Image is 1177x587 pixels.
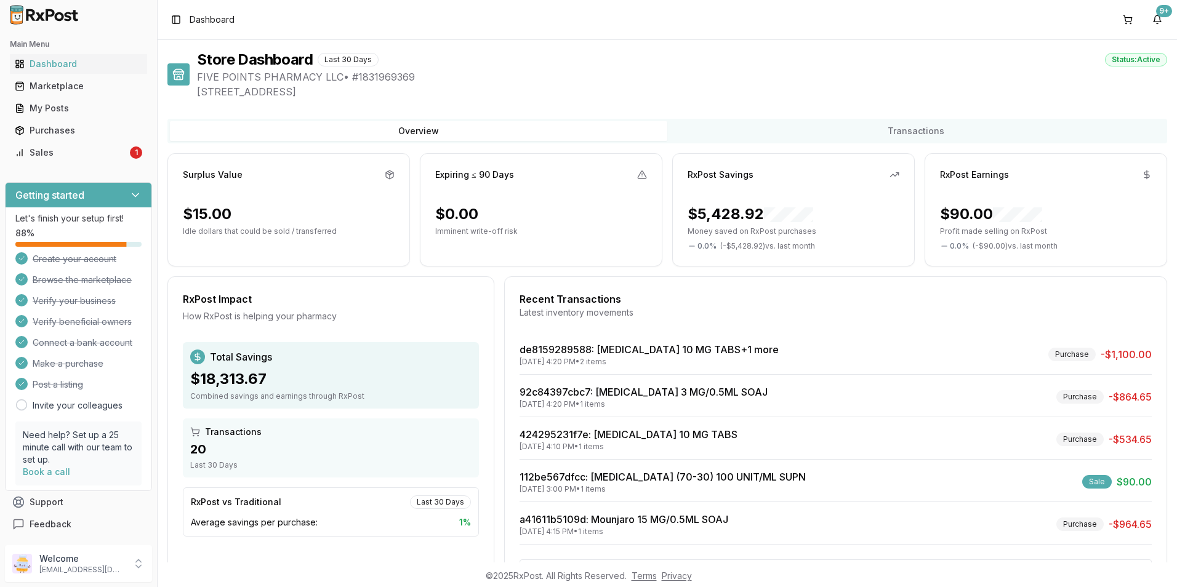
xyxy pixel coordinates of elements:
[1156,5,1172,17] div: 9+
[697,241,717,251] span: 0.0 %
[1135,545,1165,575] iframe: Intercom live chat
[435,169,514,181] div: Expiring ≤ 90 Days
[191,516,318,529] span: Average savings per purchase:
[190,369,472,389] div: $18,313.67
[318,53,379,66] div: Last 30 Days
[1082,475,1112,489] div: Sale
[973,241,1058,251] span: ( - $90.00 ) vs. last month
[130,146,142,159] div: 1
[520,343,779,356] a: de8159289588: [MEDICAL_DATA] 10 MG TABS+1 more
[662,570,692,581] a: Privacy
[688,204,813,224] div: $5,428.92
[10,75,147,97] a: Marketplace
[15,146,127,159] div: Sales
[1105,53,1167,66] div: Status: Active
[950,241,969,251] span: 0.0 %
[5,513,152,535] button: Feedback
[520,559,1152,579] button: View All Transactions
[33,295,116,307] span: Verify your business
[1056,433,1104,446] div: Purchase
[33,378,83,391] span: Post a listing
[183,310,479,322] div: How RxPost is helping your pharmacy
[1101,347,1152,362] span: -$1,100.00
[1109,432,1152,447] span: -$534.65
[183,226,395,236] p: Idle dollars that could be sold / transferred
[5,143,152,162] button: Sales1
[33,357,103,370] span: Make a purchase
[10,142,147,164] a: Sales1
[5,76,152,96] button: Marketplace
[520,357,779,367] div: [DATE] 4:20 PM • 2 items
[190,441,472,458] div: 20
[190,14,235,26] nav: breadcrumb
[23,466,70,477] a: Book a call
[15,212,142,225] p: Let's finish your setup first!
[183,169,243,181] div: Surplus Value
[688,169,753,181] div: RxPost Savings
[5,5,84,25] img: RxPost Logo
[33,337,132,349] span: Connect a bank account
[720,241,815,251] span: ( - $5,428.92 ) vs. last month
[1109,517,1152,532] span: -$964.65
[15,124,142,137] div: Purchases
[688,226,899,236] p: Money saved on RxPost purchases
[33,274,132,286] span: Browse the marketplace
[33,253,116,265] span: Create your account
[10,97,147,119] a: My Posts
[1056,517,1104,531] div: Purchase
[12,554,32,573] img: User avatar
[520,306,1152,319] div: Latest inventory movements
[940,226,1152,236] p: Profit made selling on RxPost
[520,527,728,537] div: [DATE] 4:15 PM • 1 items
[940,204,1042,224] div: $90.00
[39,553,125,565] p: Welcome
[435,204,478,224] div: $0.00
[410,495,471,509] div: Last 30 Days
[170,121,667,141] button: Overview
[1117,474,1152,489] span: $90.00
[520,428,737,441] a: 424295231f7e: [MEDICAL_DATA] 10 MG TABS
[190,460,472,470] div: Last 30 Days
[5,98,152,118] button: My Posts
[520,386,768,398] a: 92c84397cbc7: [MEDICAL_DATA] 3 MG/0.5ML SOAJ
[5,491,152,513] button: Support
[5,54,152,74] button: Dashboard
[459,516,471,529] span: 1 %
[183,204,231,224] div: $15.00
[197,50,313,70] h1: Store Dashboard
[10,39,147,49] h2: Main Menu
[30,518,71,530] span: Feedback
[1048,348,1096,361] div: Purchase
[15,58,142,70] div: Dashboard
[191,496,281,508] div: RxPost vs Traditional
[520,471,806,483] a: 112be567dfcc: [MEDICAL_DATA] (70-30) 100 UNIT/ML SUPN
[520,442,737,452] div: [DATE] 4:10 PM • 1 items
[520,513,728,525] a: a41611b5109d: Mounjaro 15 MG/0.5ML SOAJ
[632,570,657,581] a: Terms
[435,226,647,236] p: Imminent write-off risk
[210,349,272,364] span: Total Savings
[15,227,34,239] span: 88 %
[190,391,472,401] div: Combined savings and earnings through RxPost
[205,426,262,438] span: Transactions
[197,70,1167,84] span: FIVE POINTS PHARMACY LLC • # 1831969369
[1109,389,1152,404] span: -$864.65
[667,121,1165,141] button: Transactions
[5,121,152,140] button: Purchases
[15,102,142,114] div: My Posts
[520,484,806,494] div: [DATE] 3:00 PM • 1 items
[520,292,1152,306] div: Recent Transactions
[23,429,134,466] p: Need help? Set up a 25 minute call with our team to set up.
[190,14,235,26] span: Dashboard
[15,188,84,202] h3: Getting started
[183,292,479,306] div: RxPost Impact
[1056,390,1104,404] div: Purchase
[39,565,125,575] p: [EMAIL_ADDRESS][DOMAIN_NAME]
[15,80,142,92] div: Marketplace
[33,399,123,412] a: Invite your colleagues
[1147,10,1167,30] button: 9+
[197,84,1167,99] span: [STREET_ADDRESS]
[10,119,147,142] a: Purchases
[520,399,768,409] div: [DATE] 4:20 PM • 1 items
[33,316,132,328] span: Verify beneficial owners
